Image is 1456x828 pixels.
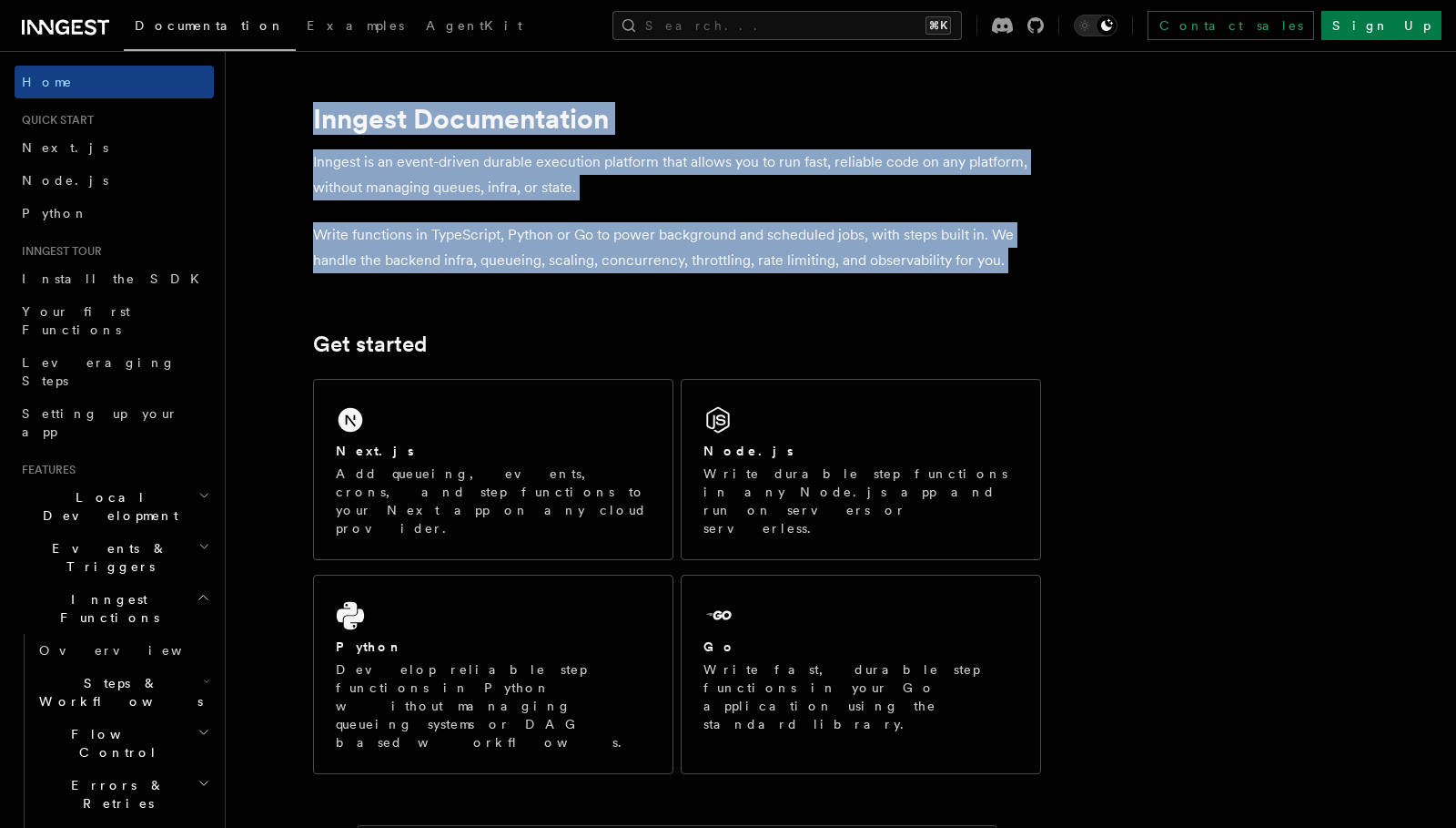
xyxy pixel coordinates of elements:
[15,488,198,525] span: Local Development
[336,638,403,656] h2: Python
[1148,11,1314,40] a: Contact sales
[703,638,736,656] h2: Go
[15,539,198,576] span: Events & Triggers
[1074,15,1117,36] button: Toggle dark mode
[313,102,1041,135] h1: Inngest Documentation
[15,583,214,634] button: Inngest Functions
[296,5,415,49] a: Examples
[22,206,88,220] span: Python
[313,222,1041,273] p: Write functions in TypeScript, Python or Go to power background and scheduled jobs, with steps bu...
[681,379,1041,560] a: Node.jsWrite durable step functions in any Node.js app and run on servers or serverless.
[15,532,214,583] button: Events & Triggers
[703,465,1018,537] p: Write durable step functions in any Node.js app and run on servers or serverless.
[15,131,214,164] a: Next.js
[32,718,214,769] button: Flow Control
[15,346,214,397] a: Leveraging Steps
[39,643,227,658] span: Overview
[612,11,962,40] button: Search...⌘K
[22,304,130,337] span: Your first Functions
[22,73,73,91] span: Home
[15,295,214,346] a: Your first Functions
[925,16,951,35] kbd: ⌘K
[313,575,673,774] a: PythonDevelop reliable step functions in Python without managing queueing systems or DAG based wo...
[15,397,214,448] a: Setting up your app
[32,667,214,718] button: Steps & Workflows
[15,164,214,197] a: Node.js
[426,18,522,33] span: AgentKit
[703,442,794,460] h2: Node.js
[15,262,214,295] a: Install the SDK
[336,660,651,751] p: Develop reliable step functions in Python without managing queueing systems or DAG based workflows.
[681,575,1041,774] a: GoWrite fast, durable step functions in your Go application using the standard library.
[313,149,1041,200] p: Inngest is an event-driven durable execution platform that allows you to run fast, reliable code ...
[15,590,197,627] span: Inngest Functions
[22,271,210,286] span: Install the SDK
[15,66,214,98] a: Home
[15,197,214,230] a: Python
[336,465,651,537] p: Add queueing, events, crons, and step functions to your Next app on any cloud provider.
[15,481,214,532] button: Local Development
[15,113,94,128] span: Quick start
[307,18,404,33] span: Examples
[22,140,108,155] span: Next.js
[32,776,197,813] span: Errors & Retries
[1321,11,1441,40] a: Sign Up
[22,355,176,388] span: Leveraging Steps
[124,5,296,51] a: Documentation
[135,18,285,33] span: Documentation
[415,5,533,49] a: AgentKit
[22,406,178,439] span: Setting up your app
[313,379,673,560] a: Next.jsAdd queueing, events, crons, and step functions to your Next app on any cloud provider.
[32,725,197,762] span: Flow Control
[15,463,76,477] span: Features
[703,660,1018,733] p: Write fast, durable step functions in your Go application using the standard library.
[336,442,414,460] h2: Next.js
[32,674,203,710] span: Steps & Workflows
[15,244,102,259] span: Inngest tour
[32,634,214,667] a: Overview
[32,769,214,820] button: Errors & Retries
[22,173,108,188] span: Node.js
[313,332,427,357] a: Get started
